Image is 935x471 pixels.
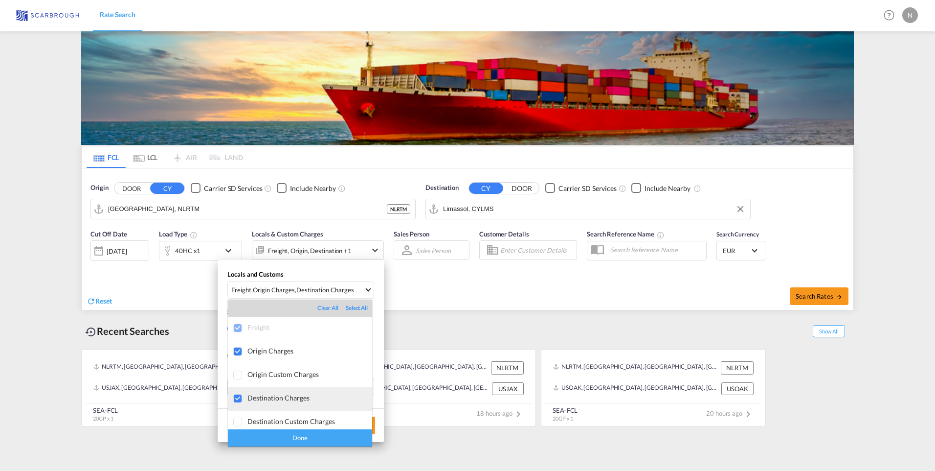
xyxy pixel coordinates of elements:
[247,347,372,355] div: Origin Charges
[247,417,372,425] div: Destination Custom Charges
[228,429,372,447] div: Done
[346,304,368,312] div: Select All
[317,304,346,312] div: Clear All
[247,323,372,331] div: Freight
[247,394,372,402] div: Destination Charges
[247,370,372,378] div: Origin Custom Charges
